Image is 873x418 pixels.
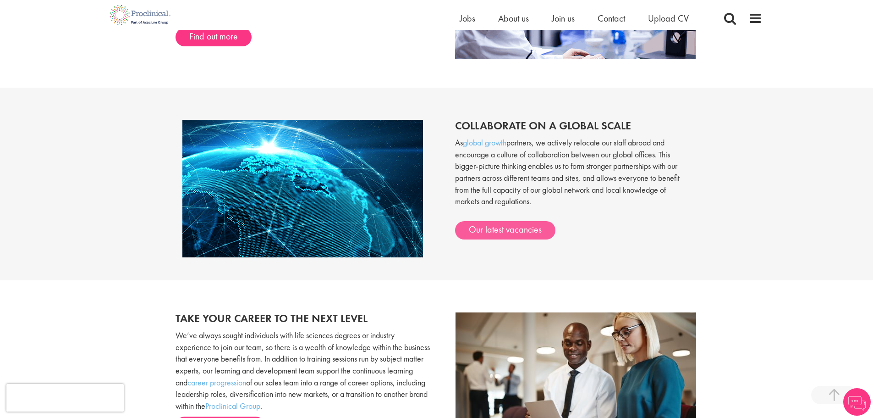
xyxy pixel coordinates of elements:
a: career progression [187,377,246,388]
a: Contact [598,12,625,24]
a: Find out more [176,28,252,46]
a: Our latest vacancies [455,221,555,240]
iframe: reCAPTCHA [6,384,124,412]
a: About us [498,12,529,24]
a: global growth [463,137,506,148]
img: Chatbot [843,388,871,416]
a: Join us [552,12,575,24]
h2: Collaborate on a global scale [455,120,691,132]
p: As partners, we actively relocate our staff abroad and encourage a culture of collaboration betwe... [455,137,691,217]
p: We’ve always sought individuals with life sciences degrees or industry experience to join our tea... [176,329,430,412]
a: Upload CV [648,12,689,24]
a: Jobs [460,12,475,24]
h2: Take your career to the next level [176,312,430,324]
a: Proclinical Group [205,401,260,411]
